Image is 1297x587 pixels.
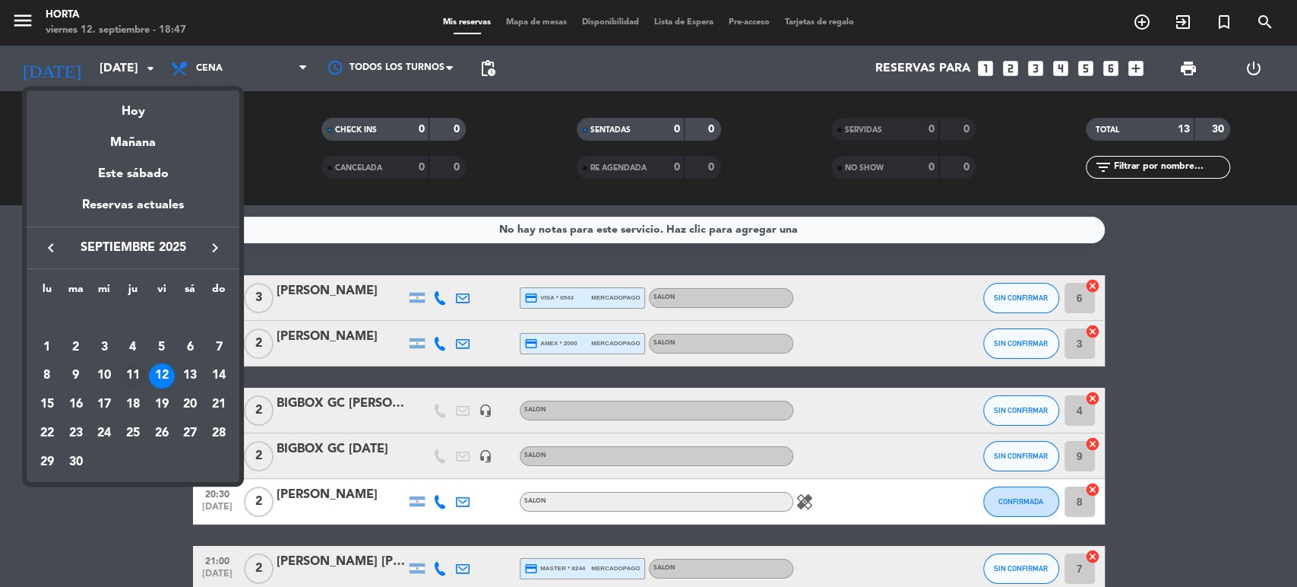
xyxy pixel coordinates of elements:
[42,239,60,257] i: keyboard_arrow_left
[120,335,146,360] div: 4
[91,335,117,360] div: 3
[201,238,229,258] button: keyboard_arrow_right
[63,363,89,389] div: 9
[33,304,233,333] td: SEP.
[63,420,89,446] div: 23
[62,448,90,477] td: 30 de septiembre de 2025
[33,362,62,391] td: 8 de septiembre de 2025
[206,239,224,257] i: keyboard_arrow_right
[177,392,203,417] div: 20
[119,419,147,448] td: 25 de septiembre de 2025
[33,333,62,362] td: 1 de septiembre de 2025
[90,333,119,362] td: 3 de septiembre de 2025
[62,390,90,419] td: 16 de septiembre de 2025
[176,281,205,304] th: sábado
[147,419,176,448] td: 26 de septiembre de 2025
[63,335,89,360] div: 2
[33,281,62,304] th: lunes
[27,90,239,122] div: Hoy
[34,449,60,475] div: 29
[204,333,233,362] td: 7 de septiembre de 2025
[27,195,239,227] div: Reservas actuales
[33,448,62,477] td: 29 de septiembre de 2025
[37,238,65,258] button: keyboard_arrow_left
[206,363,232,389] div: 14
[62,281,90,304] th: martes
[27,153,239,195] div: Este sábado
[91,363,117,389] div: 10
[62,333,90,362] td: 2 de septiembre de 2025
[62,362,90,391] td: 9 de septiembre de 2025
[119,390,147,419] td: 18 de septiembre de 2025
[206,420,232,446] div: 28
[176,419,205,448] td: 27 de septiembre de 2025
[149,420,175,446] div: 26
[62,419,90,448] td: 23 de septiembre de 2025
[63,449,89,475] div: 30
[149,392,175,417] div: 19
[147,362,176,391] td: 12 de septiembre de 2025
[91,392,117,417] div: 17
[90,281,119,304] th: miércoles
[119,362,147,391] td: 11 de septiembre de 2025
[177,363,203,389] div: 13
[177,335,203,360] div: 6
[147,281,176,304] th: viernes
[33,419,62,448] td: 22 de septiembre de 2025
[204,362,233,391] td: 14 de septiembre de 2025
[204,281,233,304] th: domingo
[119,333,147,362] td: 4 de septiembre de 2025
[120,392,146,417] div: 18
[204,390,233,419] td: 21 de septiembre de 2025
[90,419,119,448] td: 24 de septiembre de 2025
[176,362,205,391] td: 13 de septiembre de 2025
[206,335,232,360] div: 7
[90,362,119,391] td: 10 de septiembre de 2025
[119,281,147,304] th: jueves
[149,363,175,389] div: 12
[65,238,201,258] span: septiembre 2025
[34,363,60,389] div: 8
[63,392,89,417] div: 16
[120,420,146,446] div: 25
[91,420,117,446] div: 24
[90,390,119,419] td: 17 de septiembre de 2025
[34,335,60,360] div: 1
[204,419,233,448] td: 28 de septiembre de 2025
[33,390,62,419] td: 15 de septiembre de 2025
[176,390,205,419] td: 20 de septiembre de 2025
[147,390,176,419] td: 19 de septiembre de 2025
[149,335,175,360] div: 5
[147,333,176,362] td: 5 de septiembre de 2025
[177,420,203,446] div: 27
[34,392,60,417] div: 15
[27,122,239,153] div: Mañana
[206,392,232,417] div: 21
[120,363,146,389] div: 11
[176,333,205,362] td: 6 de septiembre de 2025
[34,420,60,446] div: 22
